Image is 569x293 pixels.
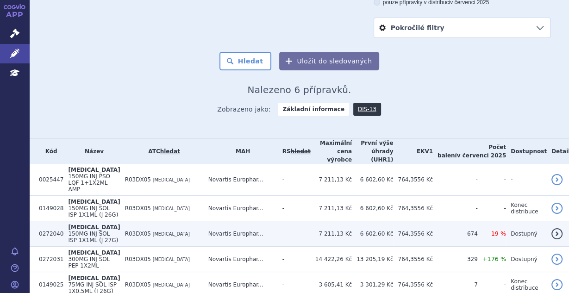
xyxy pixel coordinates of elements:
a: detail [551,174,563,185]
a: DIS-13 [353,103,381,116]
th: ATC [120,139,204,164]
td: 0272031 [34,247,63,272]
span: [MEDICAL_DATA] [153,231,190,237]
span: [MEDICAL_DATA] [153,257,190,262]
td: - [278,164,311,196]
th: MAH [204,139,278,164]
td: 6 602,60 Kč [352,164,393,196]
span: R03DX05 [125,256,151,262]
td: - [278,247,311,272]
th: RS [278,139,311,164]
a: vyhledávání neobsahuje žádnou platnou referenční skupinu [290,148,310,155]
span: 150MG INJ SOL ISP 1X1ML (J 27G) [68,231,118,243]
td: 0272040 [34,221,63,247]
td: 6 602,60 Kč [352,196,393,221]
td: 764,3556 Kč [393,196,433,221]
span: v červenci 2025 [457,152,506,159]
td: 764,3556 Kč [393,221,433,247]
span: [MEDICAL_DATA] [153,282,190,287]
span: [MEDICAL_DATA] [68,224,120,231]
span: 150MG INJ PSO LQF 1+1X2ML AMP [68,173,110,193]
td: Novartis Europhar... [204,196,278,221]
th: Dostupnost [506,139,547,164]
a: detail [551,254,563,265]
span: [MEDICAL_DATA] [68,199,120,205]
a: detail [551,203,563,214]
span: Zobrazeno jako: [217,103,271,116]
button: Hledat [219,52,272,70]
td: Novartis Europhar... [204,164,278,196]
span: R03DX05 [125,281,151,288]
td: 14 422,26 Kč [311,247,352,272]
td: 0149028 [34,196,63,221]
th: Maximální cena výrobce [311,139,352,164]
a: Pokročilé filtry [374,18,550,37]
span: -19 % [489,230,506,237]
th: Název [63,139,120,164]
td: 7 211,13 Kč [311,221,352,247]
td: 7 211,13 Kč [311,164,352,196]
span: [MEDICAL_DATA] [68,275,120,281]
td: - [478,196,506,221]
td: 7 211,13 Kč [311,196,352,221]
del: hledat [290,148,310,155]
td: Dostupný [506,247,547,272]
span: [MEDICAL_DATA] [153,177,190,182]
span: Nalezeno 6 přípravků. [248,84,351,95]
span: 150MG INJ SOL ISP 1X1ML (J 26G) [68,205,118,218]
td: - [506,164,547,196]
td: 674 [433,221,478,247]
td: - [278,196,311,221]
td: 764,3556 Kč [393,247,433,272]
td: - [278,221,311,247]
button: Uložit do sledovaných [279,52,379,70]
span: [MEDICAL_DATA] [68,167,120,173]
a: hledat [160,148,180,155]
span: [MEDICAL_DATA] [153,206,190,211]
td: 13 205,19 Kč [352,247,393,272]
th: Počet balení [433,139,506,164]
td: 6 602,60 Kč [352,221,393,247]
td: 764,3556 Kč [393,164,433,196]
strong: Základní informace [278,103,349,116]
td: - [433,164,478,196]
td: - [478,164,506,196]
span: R03DX05 [125,231,151,237]
td: 329 [433,247,478,272]
a: detail [551,279,563,290]
td: Novartis Europhar... [204,221,278,247]
th: Kód [34,139,63,164]
th: EKV1 [393,139,433,164]
span: +176 % [482,256,506,262]
td: 0025447 [34,164,63,196]
a: detail [551,228,563,239]
td: - [433,196,478,221]
span: R03DX05 [125,176,151,183]
span: [MEDICAL_DATA] [68,249,120,256]
td: Dostupný [506,221,547,247]
th: První výše úhrady (UHR1) [352,139,393,164]
span: 300MG INJ SOL PEP 1X2ML [68,256,110,269]
td: Konec distribuce [506,196,547,221]
span: R03DX05 [125,205,151,212]
td: Novartis Europhar... [204,247,278,272]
